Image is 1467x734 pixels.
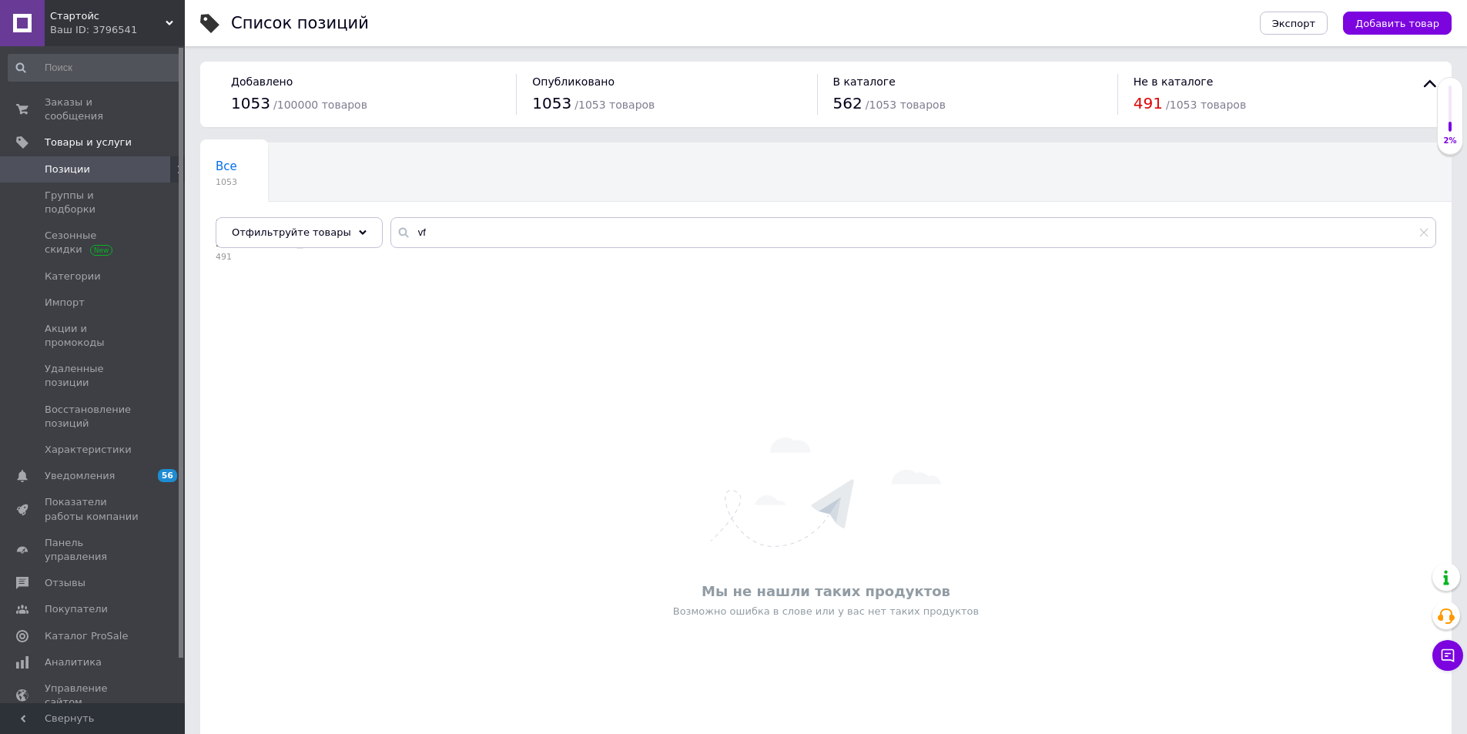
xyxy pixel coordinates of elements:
span: 1053 [216,176,237,188]
div: Ваш ID: 3796541 [50,23,185,37]
span: Показатели работы компании [45,495,142,523]
input: Поиск [8,54,182,82]
span: 1053 [532,94,571,112]
div: Не показываются в Каталоге ProSale [200,202,455,260]
span: Аналитика [45,655,102,669]
button: Чат с покупателем [1432,640,1463,671]
span: Импорт [45,296,85,310]
span: Товары и услуги [45,136,132,149]
span: 562 [833,94,862,112]
span: Акции и промокоды [45,322,142,350]
span: Заказы и сообщения [45,96,142,123]
span: / 1053 товаров [1166,99,1246,111]
img: Ничего не найдено [711,437,941,547]
span: Отфильтруйте товары [232,226,351,238]
span: 491 [216,251,424,263]
span: Каталог ProSale [45,629,128,643]
span: Не в каталоге [1134,75,1214,88]
span: Восстановление позиций [45,403,142,431]
span: / 1053 товаров [574,99,655,111]
span: 1053 [231,94,270,112]
span: 56 [158,469,177,482]
span: В каталоге [833,75,896,88]
span: Все [216,159,237,173]
span: Опубликовано [532,75,615,88]
button: Экспорт [1260,12,1328,35]
span: Позиции [45,163,90,176]
span: Добавлено [231,75,293,88]
span: Группы и подборки [45,189,142,216]
span: Экспорт [1272,18,1315,29]
span: Уведомления [45,469,115,483]
span: Отзывы [45,576,85,590]
span: / 100000 товаров [273,99,367,111]
span: Сезонные скидки [45,229,142,256]
span: Покупатели [45,602,108,616]
span: Панель управления [45,536,142,564]
span: Не показываются в [GEOGRAPHIC_DATA]... [216,218,348,248]
div: Возможно ошибка в слове или у вас нет таких продуктов [208,605,1444,618]
span: Управление сайтом [45,682,142,709]
div: Мы не нашли таких продуктов [208,582,1444,601]
span: Категории [45,270,101,283]
span: Добавить товар [1355,18,1439,29]
span: Стартойс [50,9,166,23]
span: Характеристики [45,443,132,457]
div: 2% [1438,136,1462,146]
span: / 1053 товаров [866,99,946,111]
div: Список позиций [231,15,369,32]
button: Добавить товар [1343,12,1452,35]
span: 491 [1134,94,1163,112]
span: Удаленные позиции [45,362,142,390]
input: Поиск по названию позиции, артикулу и поисковым запросам [390,217,1436,248]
